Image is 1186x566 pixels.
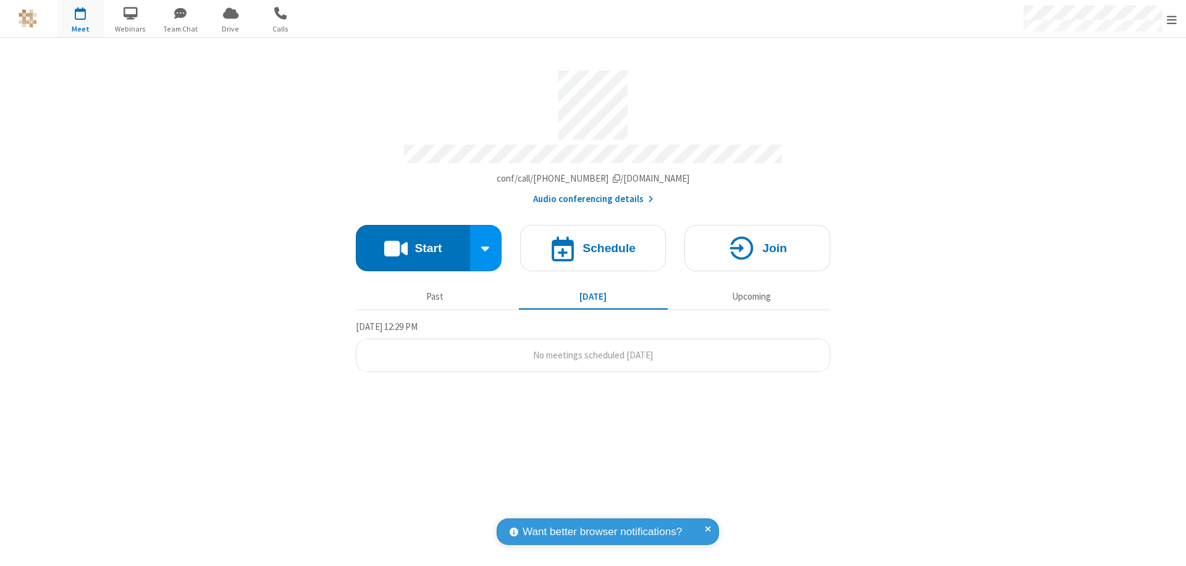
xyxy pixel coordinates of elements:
[1155,534,1177,557] iframe: Chat
[533,349,653,361] span: No meetings scheduled [DATE]
[497,172,690,186] button: Copy my meeting room linkCopy my meeting room link
[684,225,830,271] button: Join
[57,23,104,35] span: Meet
[361,285,510,308] button: Past
[414,242,442,254] h4: Start
[762,242,787,254] h4: Join
[258,23,304,35] span: Calls
[519,285,668,308] button: [DATE]
[356,319,830,373] section: Today's Meetings
[356,225,470,271] button: Start
[356,321,418,332] span: [DATE] 12:29 PM
[158,23,204,35] span: Team Chat
[107,23,154,35] span: Webinars
[523,524,682,540] span: Want better browser notifications?
[520,225,666,271] button: Schedule
[208,23,254,35] span: Drive
[677,285,826,308] button: Upcoming
[470,225,502,271] div: Start conference options
[497,172,690,184] span: Copy my meeting room link
[19,9,37,28] img: QA Selenium DO NOT DELETE OR CHANGE
[533,192,654,206] button: Audio conferencing details
[582,242,636,254] h4: Schedule
[356,61,830,206] section: Account details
